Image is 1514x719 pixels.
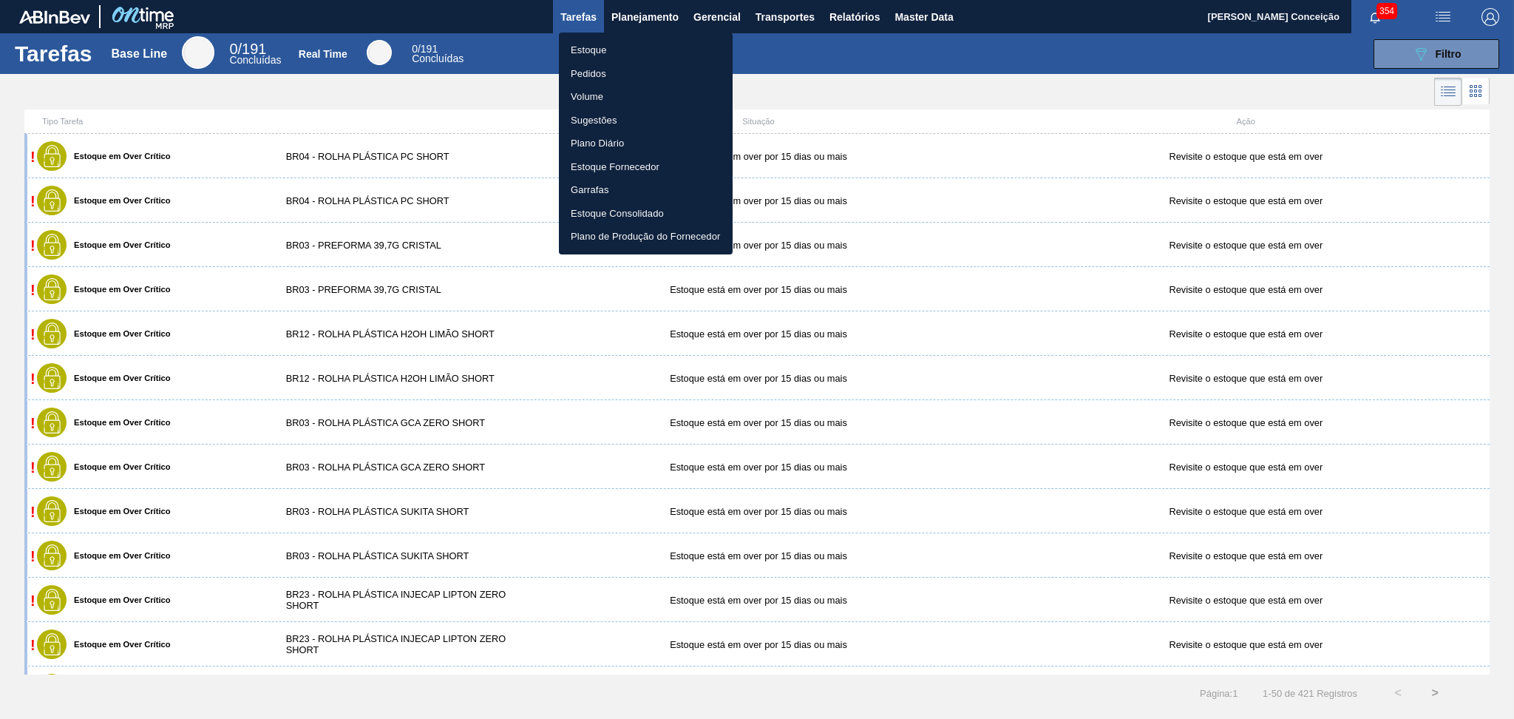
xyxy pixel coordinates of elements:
[559,225,733,249] a: Plano de Produção do Fornecedor
[559,202,733,226] a: Estoque Consolidado
[559,132,733,155] a: Plano Diário
[559,109,733,132] a: Sugestões
[559,38,733,62] a: Estoque
[559,178,733,202] a: Garrafas
[559,85,733,109] a: Volume
[559,155,733,179] a: Estoque Fornecedor
[559,62,733,86] a: Pedidos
